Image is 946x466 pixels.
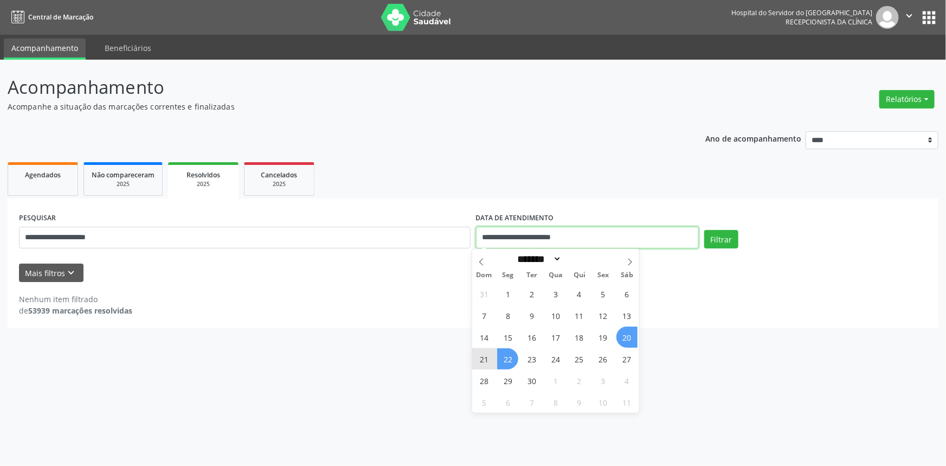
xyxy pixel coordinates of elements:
[19,293,132,305] div: Nenhum item filtrado
[545,327,566,348] span: Setembro 17, 2025
[8,74,659,101] p: Acompanhamento
[616,327,638,348] span: Setembro 20, 2025
[876,6,899,29] img: img
[521,370,542,391] span: Setembro 30, 2025
[545,348,566,369] span: Setembro 24, 2025
[521,283,542,304] span: Setembro 2, 2025
[473,348,494,369] span: Setembro 21, 2025
[473,327,494,348] span: Setembro 14, 2025
[616,283,638,304] span: Setembro 6, 2025
[903,10,915,22] i: 
[66,267,78,279] i: keyboard_arrow_down
[616,305,638,326] span: Setembro 13, 2025
[616,348,638,369] span: Setembro 27, 2025
[8,101,659,112] p: Acompanhe a situação das marcações correntes e finalizadas
[593,370,614,391] span: Outubro 3, 2025
[92,180,155,188] div: 2025
[786,17,872,27] span: Recepcionista da clínica
[593,348,614,369] span: Setembro 26, 2025
[593,283,614,304] span: Setembro 5, 2025
[4,39,86,60] a: Acompanhamento
[514,253,562,265] select: Month
[25,170,61,180] span: Agendados
[473,305,494,326] span: Setembro 7, 2025
[8,8,93,26] a: Central de Marcação
[497,392,518,413] span: Outubro 6, 2025
[19,264,83,283] button: Mais filtroskeyboard_arrow_down
[591,272,615,279] span: Sex
[19,305,132,316] div: de
[569,283,590,304] span: Setembro 4, 2025
[186,170,220,180] span: Resolvidos
[497,327,518,348] span: Setembro 15, 2025
[545,283,566,304] span: Setembro 3, 2025
[545,392,566,413] span: Outubro 8, 2025
[568,272,591,279] span: Qui
[704,230,738,248] button: Filtrar
[28,12,93,22] span: Central de Marcação
[497,283,518,304] span: Setembro 1, 2025
[616,392,638,413] span: Outubro 11, 2025
[593,327,614,348] span: Setembro 19, 2025
[569,327,590,348] span: Setembro 18, 2025
[879,90,935,108] button: Relatórios
[473,283,494,304] span: Agosto 31, 2025
[899,6,919,29] button: 
[520,272,544,279] span: Ter
[731,8,872,17] div: Hospital do Servidor do [GEOGRAPHIC_DATA]
[919,8,938,27] button: apps
[252,180,306,188] div: 2025
[593,305,614,326] span: Setembro 12, 2025
[569,348,590,369] span: Setembro 25, 2025
[473,370,494,391] span: Setembro 28, 2025
[496,272,520,279] span: Seg
[615,272,639,279] span: Sáb
[176,180,231,188] div: 2025
[521,348,542,369] span: Setembro 23, 2025
[544,272,568,279] span: Qua
[28,305,132,316] strong: 53939 marcações resolvidas
[569,305,590,326] span: Setembro 11, 2025
[476,210,554,227] label: DATA DE ATENDIMENTO
[521,327,542,348] span: Setembro 16, 2025
[473,392,494,413] span: Outubro 5, 2025
[497,370,518,391] span: Setembro 29, 2025
[92,170,155,180] span: Não compareceram
[19,210,56,227] label: PESQUISAR
[569,392,590,413] span: Outubro 9, 2025
[497,348,518,369] span: Setembro 22, 2025
[545,370,566,391] span: Outubro 1, 2025
[521,392,542,413] span: Outubro 7, 2025
[521,305,542,326] span: Setembro 9, 2025
[497,305,518,326] span: Setembro 8, 2025
[261,170,298,180] span: Cancelados
[593,392,614,413] span: Outubro 10, 2025
[97,39,159,58] a: Beneficiários
[545,305,566,326] span: Setembro 10, 2025
[616,370,638,391] span: Outubro 4, 2025
[706,131,802,145] p: Ano de acompanhamento
[569,370,590,391] span: Outubro 2, 2025
[472,272,496,279] span: Dom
